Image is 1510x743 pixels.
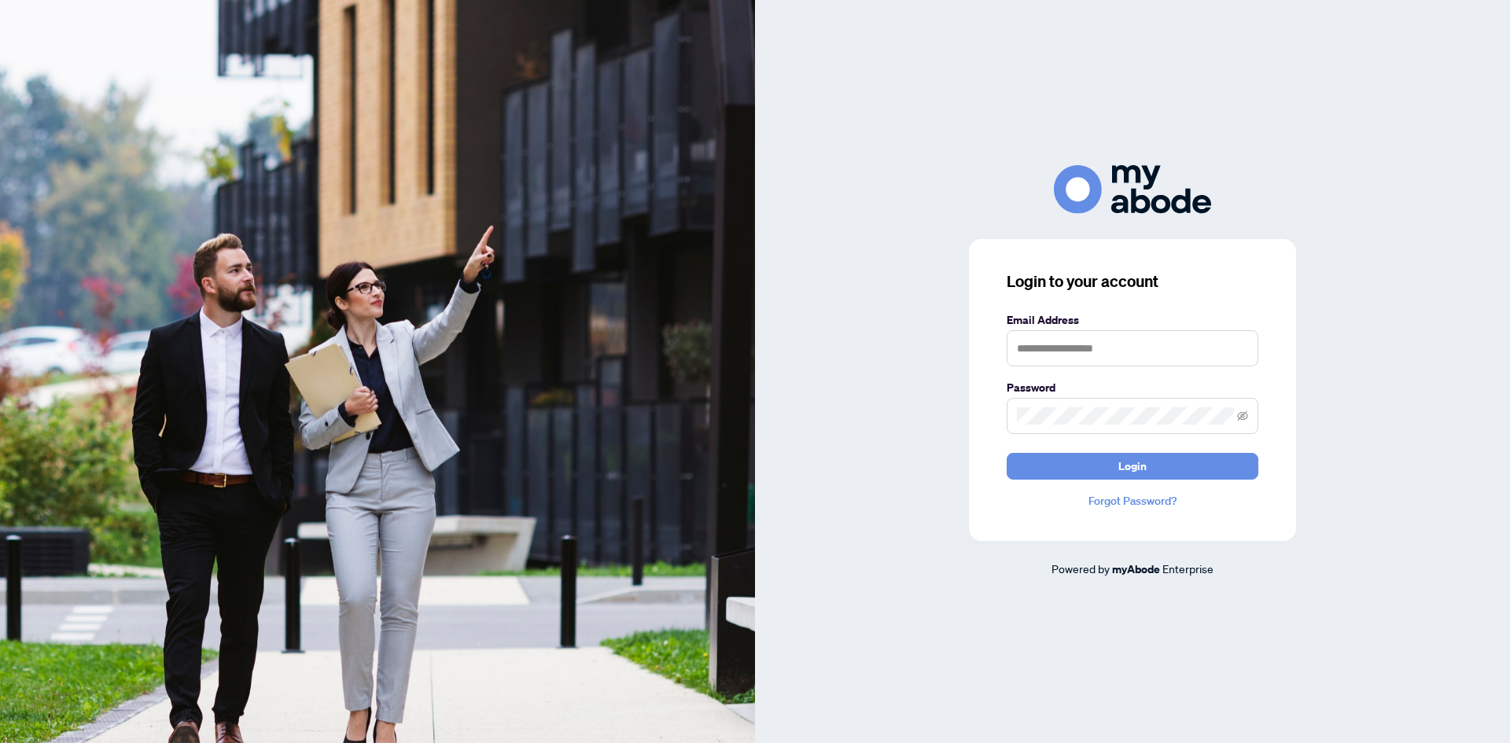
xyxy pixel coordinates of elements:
span: Enterprise [1162,561,1214,576]
a: Forgot Password? [1007,492,1258,509]
h3: Login to your account [1007,270,1258,292]
label: Email Address [1007,311,1258,329]
span: Powered by [1051,561,1110,576]
a: myAbode [1112,561,1160,578]
span: eye-invisible [1237,410,1248,421]
label: Password [1007,379,1258,396]
img: ma-logo [1054,165,1211,213]
span: Login [1118,454,1147,479]
button: Login [1007,453,1258,480]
